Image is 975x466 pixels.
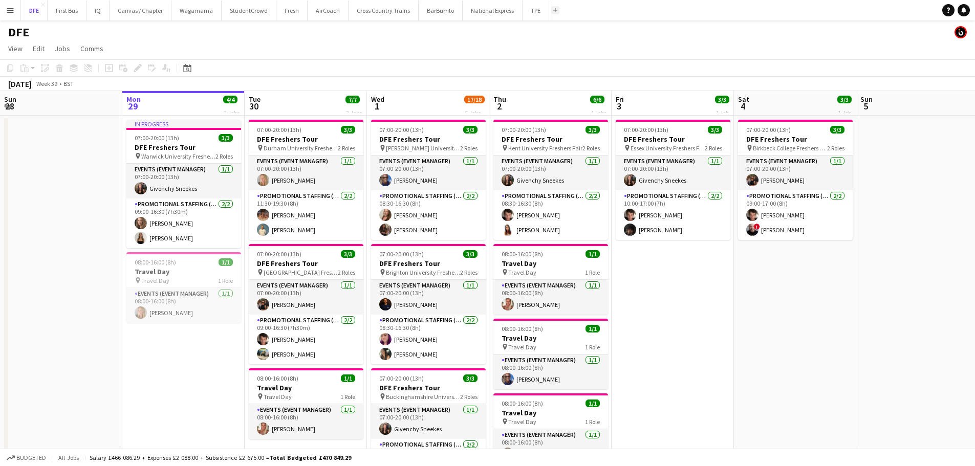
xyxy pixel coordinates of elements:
span: Week 39 [34,80,59,87]
span: 07:00-20:00 (13h) [257,126,301,134]
div: BST [63,80,74,87]
span: Travel Day [508,343,536,351]
span: 1 Role [585,269,600,276]
span: Buckinghamshire University Freshers Fair [386,393,460,401]
h3: DFE Freshers Tour [616,135,730,144]
span: Travel Day [508,269,536,276]
span: 3/3 [219,134,233,142]
span: 1/1 [341,374,355,382]
button: Fresh [276,1,308,20]
span: 1 Role [585,418,600,426]
span: Wed [371,95,384,104]
div: 07:00-20:00 (13h)3/3DFE Freshers Tour Essex University Freshers Fair2 RolesEvents (Event Manager)... [616,120,730,240]
span: [GEOGRAPHIC_DATA] Freshers Fair [264,269,338,276]
button: TPE [523,1,549,20]
span: 28 [3,100,16,112]
div: 08:00-16:00 (8h)1/1Travel Day Travel Day1 RoleEvents (Event Manager)1/108:00-16:00 (8h)[PERSON_NAME] [493,244,608,315]
a: Jobs [51,42,74,55]
span: Travel Day [508,418,536,426]
app-card-role: Events (Event Manager)1/107:00-20:00 (13h)[PERSON_NAME] [249,156,363,190]
button: Canvas / Chapter [110,1,171,20]
span: 1 Role [340,393,355,401]
div: 07:00-20:00 (13h)3/3DFE Freshers Tour [PERSON_NAME] University Freshers Fair2 RolesEvents (Event ... [371,120,486,240]
div: 1 Job [838,104,851,112]
span: Budgeted [16,454,46,461]
span: 5 [859,100,873,112]
app-card-role: Promotional Staffing (Brand Ambassadors)2/211:30-19:30 (8h)[PERSON_NAME][PERSON_NAME] [249,190,363,240]
span: 3 [614,100,624,112]
app-job-card: 08:00-16:00 (8h)1/1Travel Day Travel Day1 RoleEvents (Event Manager)1/108:00-16:00 (8h)[PERSON_NAME] [126,252,241,323]
span: 4 [736,100,749,112]
span: 3/3 [463,250,478,258]
span: Comms [80,44,103,53]
app-card-role: Events (Event Manager)1/107:00-20:00 (13h)Givenchy Sneekes [493,156,608,190]
app-card-role: Promotional Staffing (Brand Ambassadors)2/209:00-16:30 (7h30m)[PERSON_NAME][PERSON_NAME] [249,315,363,364]
span: 1 Role [218,277,233,284]
app-job-card: 08:00-16:00 (8h)1/1Travel Day Travel Day1 RoleEvents (Event Manager)1/108:00-16:00 (8h)[PERSON_NAME] [493,393,608,464]
span: Jobs [55,44,70,53]
span: Warwick University Freshers Fair [141,152,215,160]
a: Comms [76,42,107,55]
app-card-role: Promotional Staffing (Brand Ambassadors)2/209:00-16:30 (7h30m)[PERSON_NAME][PERSON_NAME] [126,198,241,248]
span: 1/1 [586,325,600,332]
div: In progress [126,120,241,128]
button: IQ [86,1,110,20]
div: 3 Jobs [346,104,362,112]
span: 2 Roles [460,269,478,276]
button: First Bus [48,1,86,20]
span: Mon [126,95,141,104]
div: 08:00-16:00 (8h)1/1Travel Day Travel Day1 RoleEvents (Event Manager)1/108:00-16:00 (8h)[PERSON_NAME] [493,319,608,389]
span: 08:00-16:00 (8h) [257,374,298,382]
app-card-role: Events (Event Manager)1/108:00-16:00 (8h)[PERSON_NAME] [493,280,608,315]
span: 08:00-16:00 (8h) [502,325,543,332]
span: 3/3 [715,96,729,103]
div: 1 Job [716,104,729,112]
span: 07:00-20:00 (13h) [379,250,424,258]
span: 3/3 [341,126,355,134]
span: 2 Roles [460,144,478,152]
span: 3/3 [463,126,478,134]
app-card-role: Promotional Staffing (Brand Ambassadors)2/210:00-17:00 (7h)[PERSON_NAME][PERSON_NAME] [616,190,730,240]
h3: DFE Freshers Tour [126,143,241,152]
span: Essex University Freshers Fair [631,144,705,152]
span: Kent University Freshers Fair [508,144,582,152]
app-job-card: 07:00-20:00 (13h)3/3DFE Freshers Tour Birkbeck College Freshers Fair2 RolesEvents (Event Manager)... [738,120,853,240]
span: 4/4 [223,96,237,103]
h3: DFE Freshers Tour [371,383,486,392]
app-job-card: In progress07:00-20:00 (13h)3/3DFE Freshers Tour Warwick University Freshers Fair2 RolesEvents (E... [126,120,241,248]
span: 07:00-20:00 (13h) [746,126,791,134]
span: 07:00-20:00 (13h) [135,134,179,142]
span: 17/18 [464,96,485,103]
span: 2 Roles [338,269,355,276]
app-job-card: 07:00-20:00 (13h)3/3DFE Freshers Tour Kent University Freshers Fair2 RolesEvents (Event Manager)1... [493,120,608,240]
app-job-card: 07:00-20:00 (13h)3/3DFE Freshers Tour Brighton University Freshers Fair2 RolesEvents (Event Manag... [371,244,486,364]
span: View [8,44,23,53]
span: 2 Roles [827,144,844,152]
app-card-role: Events (Event Manager)1/107:00-20:00 (13h)Givenchy Sneekes [371,404,486,439]
span: [PERSON_NAME] University Freshers Fair [386,144,460,152]
span: 07:00-20:00 (13h) [502,126,546,134]
h3: Travel Day [249,383,363,392]
button: Cross Country Trains [349,1,419,20]
h3: DFE Freshers Tour [493,135,608,144]
app-card-role: Events (Event Manager)1/107:00-20:00 (13h)Givenchy Sneekes [616,156,730,190]
h3: Travel Day [493,259,608,268]
div: 08:00-16:00 (8h)1/1Travel Day Travel Day1 RoleEvents (Event Manager)1/108:00-16:00 (8h)[PERSON_NAME] [249,368,363,439]
button: DFE [21,1,48,20]
div: 4 Jobs [591,104,606,112]
span: 3/3 [463,374,478,382]
span: 2 Roles [705,144,722,152]
span: 6/6 [590,96,604,103]
app-card-role: Events (Event Manager)1/107:00-20:00 (13h)[PERSON_NAME] [249,280,363,315]
span: 2 Roles [582,144,600,152]
span: 3/3 [708,126,722,134]
app-card-role: Events (Event Manager)1/107:00-20:00 (13h)Givenchy Sneekes [126,164,241,198]
h3: Travel Day [493,334,608,343]
span: 2 Roles [338,144,355,152]
span: 3/3 [837,96,852,103]
span: 2 [492,100,506,112]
